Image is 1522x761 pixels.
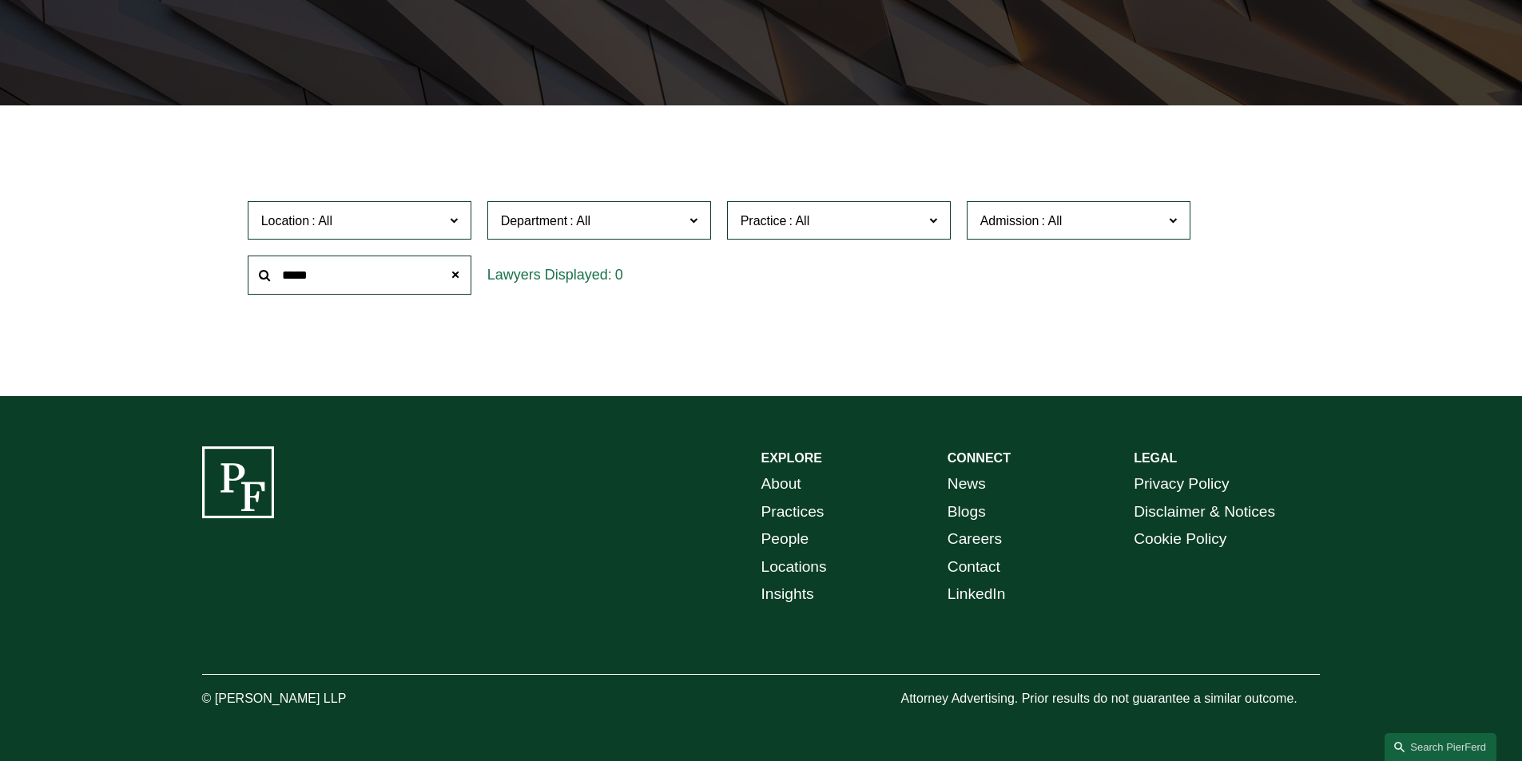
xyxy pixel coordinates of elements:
[948,498,986,526] a: Blogs
[761,525,809,553] a: People
[1134,451,1177,465] strong: LEGAL
[948,581,1006,608] a: LinkedIn
[1134,470,1229,498] a: Privacy Policy
[615,267,623,283] span: 0
[1134,525,1226,553] a: Cookie Policy
[948,470,986,498] a: News
[948,451,1011,465] strong: CONNECT
[948,553,1000,581] a: Contact
[761,553,827,581] a: Locations
[761,498,825,526] a: Practices
[261,214,310,228] span: Location
[761,581,814,608] a: Insights
[741,214,787,228] span: Practice
[1385,733,1496,761] a: Search this site
[980,214,1039,228] span: Admission
[1134,498,1275,526] a: Disclaimer & Notices
[761,470,801,498] a: About
[501,214,568,228] span: Department
[948,525,1002,553] a: Careers
[900,688,1320,711] p: Attorney Advertising. Prior results do not guarantee a similar outcome.
[761,451,822,465] strong: EXPLORE
[202,688,435,711] p: © [PERSON_NAME] LLP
